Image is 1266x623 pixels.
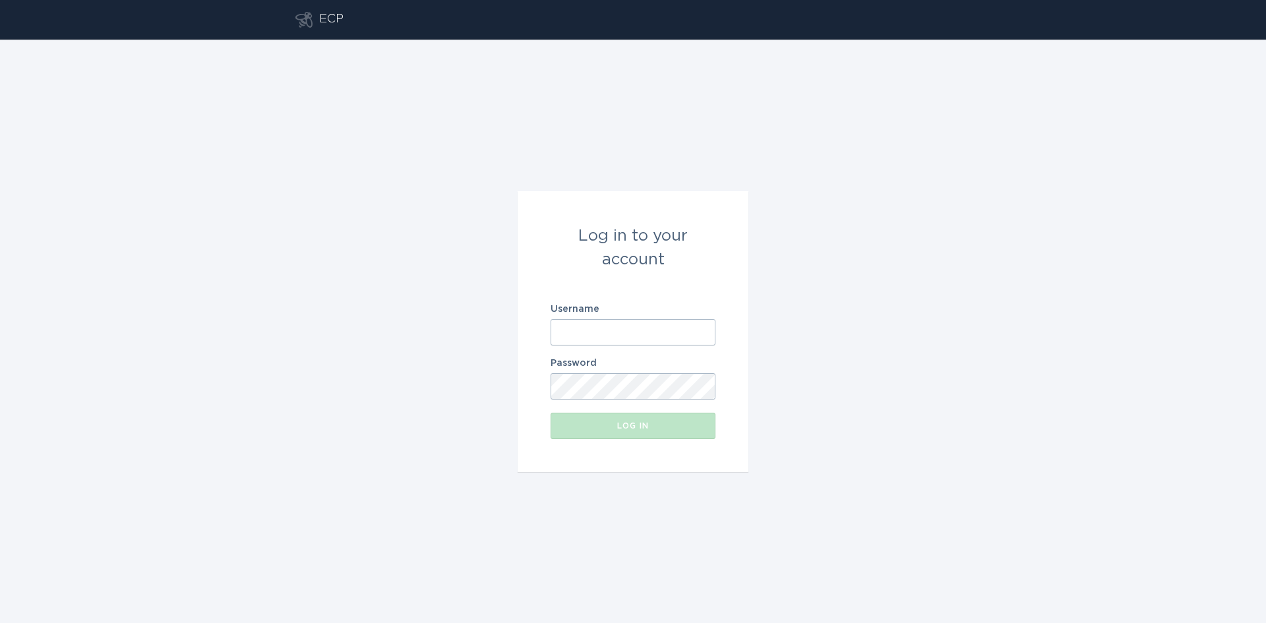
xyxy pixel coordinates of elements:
label: Username [551,305,715,314]
button: Log in [551,413,715,439]
button: Go to dashboard [295,12,313,28]
label: Password [551,359,715,368]
div: ECP [319,12,344,28]
div: Log in to your account [551,224,715,272]
div: Log in [557,422,709,430]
